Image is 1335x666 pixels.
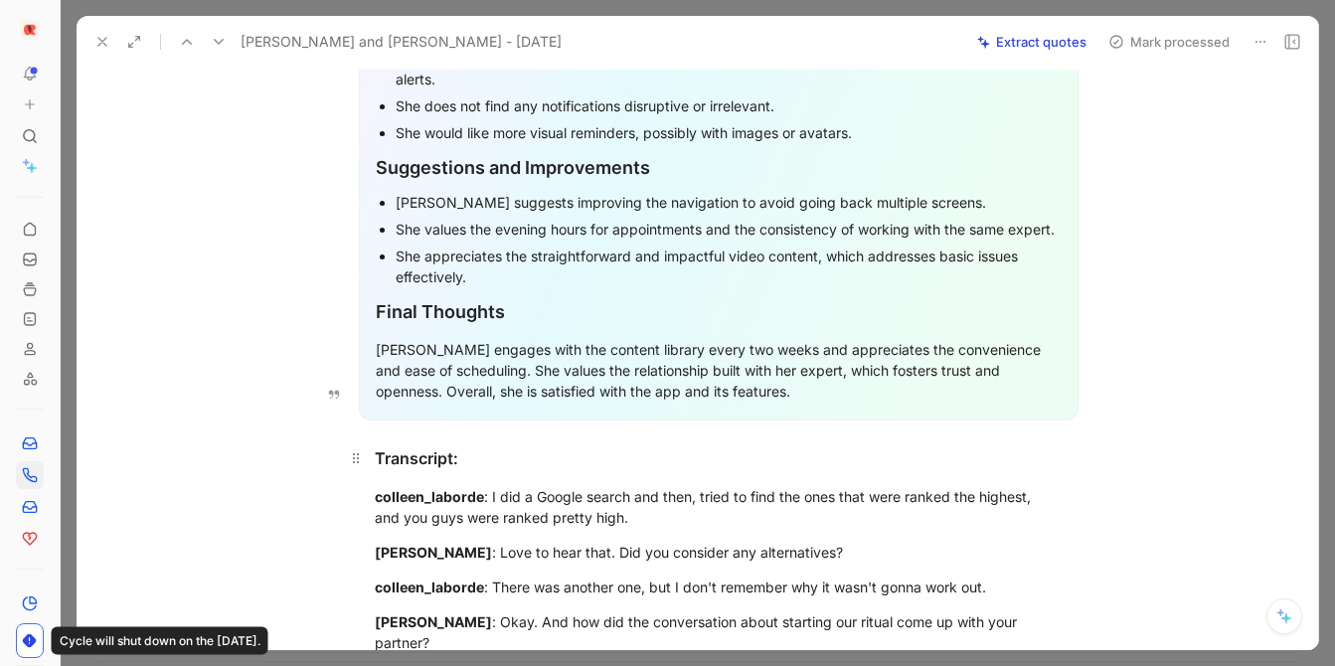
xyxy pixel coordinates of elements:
[375,486,1063,528] div: : I did a Google search and then, tried to find the ones that were ranked the highest, and you gu...
[241,30,562,54] span: [PERSON_NAME] and [PERSON_NAME] - [DATE]
[396,95,1062,116] div: She does not find any notifications disruptive or irrelevant.
[376,298,1062,325] div: Final Thoughts
[396,246,1062,287] div: She appreciates the straightforward and impactful video content, which addresses basic issues eff...
[375,611,1063,653] div: : Okay. And how did the conversation about starting our ritual come up with your partner?
[16,16,44,44] button: OurRitual
[375,579,484,595] mark: colleen_laborde
[376,339,1062,402] div: [PERSON_NAME] engages with the content library every two weeks and appreciates the convenience an...
[375,577,1063,597] div: : There was another one, but I don't remember why it wasn't gonna work out.
[52,627,268,655] div: Cycle will shut down on the [DATE].
[376,154,1062,181] div: Suggestions and Improvements
[396,122,1062,143] div: She would like more visual reminders, possibly with images or avatars.
[375,613,492,630] mark: [PERSON_NAME]
[375,544,492,561] mark: [PERSON_NAME]
[375,446,1063,470] div: Transcript:
[968,28,1095,56] button: Extract quotes
[375,542,1063,563] div: : Love to hear that. Did you consider any alternatives?
[396,219,1062,240] div: She values the evening hours for appointments and the consistency of working with the same expert.
[1099,28,1239,56] button: Mark processed
[396,192,1062,213] div: [PERSON_NAME] suggests improving the navigation to avoid going back multiple screens.
[20,20,40,40] img: OurRitual
[375,488,484,505] mark: colleen_laborde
